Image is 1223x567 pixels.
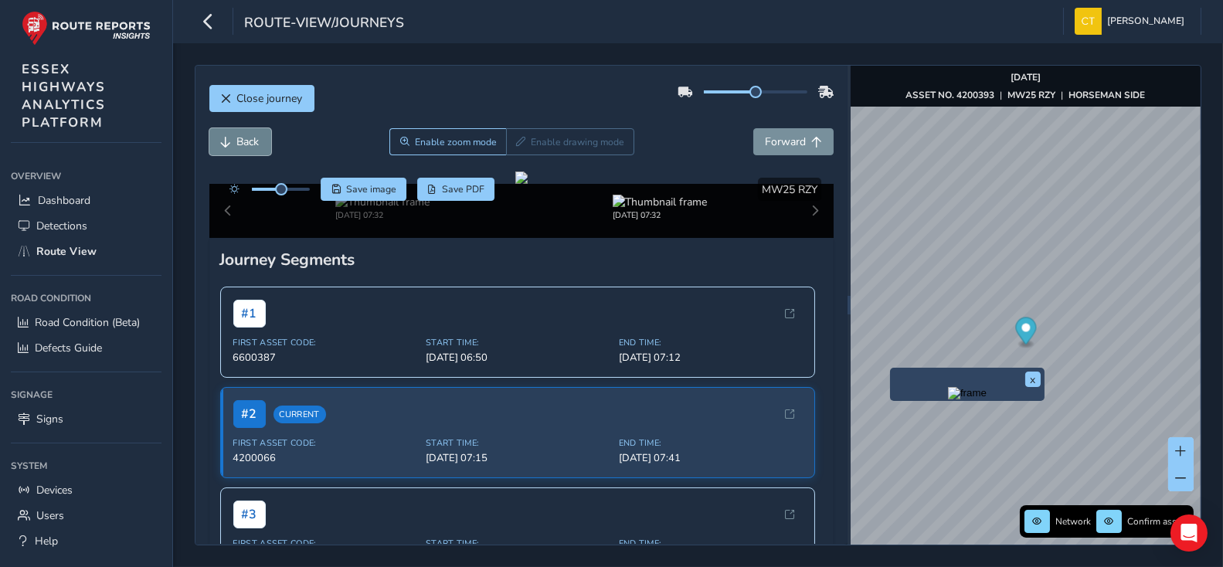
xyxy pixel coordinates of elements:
span: End Time: [619,437,803,449]
button: Close journey [209,85,314,112]
button: Preview frame [894,387,1041,397]
span: Start Time: [426,437,610,449]
span: First Asset Code: [233,437,417,449]
span: Network [1055,515,1091,528]
div: Road Condition [11,287,161,310]
div: Signage [11,383,161,406]
span: Detections [36,219,87,233]
span: Back [237,134,260,149]
img: Thumbnail frame [335,195,430,209]
span: MW25 RZY [762,182,817,197]
a: Defects Guide [11,335,161,361]
img: frame [948,387,987,399]
div: Overview [11,165,161,188]
span: Forward [765,134,806,149]
a: Dashboard [11,188,161,213]
span: Current [273,406,326,423]
span: # 1 [233,300,266,328]
span: Signs [36,412,63,426]
span: Defects Guide [35,341,102,355]
span: Start Time: [426,337,610,348]
span: Confirm assets [1127,515,1189,528]
span: 6600387 [233,351,417,365]
a: Road Condition (Beta) [11,310,161,335]
a: Signs [11,406,161,432]
button: Forward [753,128,834,155]
button: [PERSON_NAME] [1075,8,1190,35]
a: Help [11,528,161,554]
div: Map marker [1015,317,1036,349]
a: Detections [11,213,161,239]
span: 4200066 [233,451,417,465]
div: Journey Segments [220,249,824,270]
span: Route View [36,244,97,259]
a: Users [11,503,161,528]
strong: MW25 RZY [1007,89,1055,101]
button: Back [209,128,271,155]
span: First Asset Code: [233,538,417,549]
span: Devices [36,483,73,497]
span: Road Condition (Beta) [35,315,140,330]
span: [DATE] 07:15 [426,451,610,465]
span: Users [36,508,64,523]
div: | | [905,89,1145,101]
span: Close journey [237,91,303,106]
span: Dashboard [38,193,90,208]
span: Save PDF [442,183,484,195]
span: Help [35,534,58,548]
button: Zoom [389,128,506,155]
img: rr logo [22,11,151,46]
a: Devices [11,477,161,503]
span: # 3 [233,501,266,528]
img: Thumbnail frame [613,195,707,209]
span: route-view/journeys [244,13,404,35]
div: Open Intercom Messenger [1170,514,1208,552]
button: x [1025,372,1041,387]
span: [DATE] 06:50 [426,351,610,365]
span: Enable zoom mode [415,136,497,148]
span: [DATE] 07:12 [619,351,803,365]
span: [DATE] 07:41 [619,451,803,465]
div: [DATE] 07:32 [335,209,430,221]
span: End Time: [619,538,803,549]
strong: ASSET NO. 4200393 [905,89,994,101]
span: ESSEX HIGHWAYS ANALYTICS PLATFORM [22,60,106,131]
strong: [DATE] [1011,71,1041,83]
span: End Time: [619,337,803,348]
span: Start Time: [426,538,610,549]
button: Save [321,178,406,201]
img: diamond-layout [1075,8,1102,35]
span: # 2 [233,400,266,428]
span: First Asset Code: [233,337,417,348]
strong: HORSEMAN SIDE [1068,89,1145,101]
span: Save image [346,183,396,195]
div: [DATE] 07:32 [613,209,707,221]
div: System [11,454,161,477]
a: Route View [11,239,161,264]
button: PDF [417,178,495,201]
span: [PERSON_NAME] [1107,8,1184,35]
